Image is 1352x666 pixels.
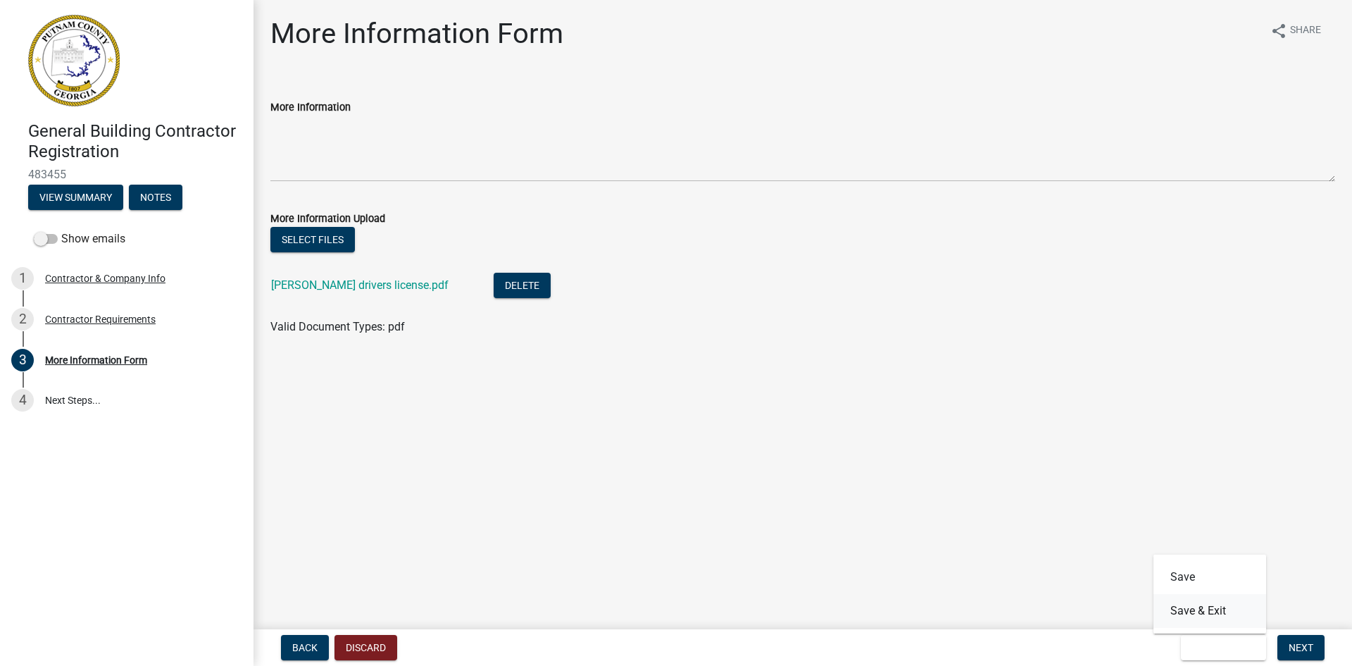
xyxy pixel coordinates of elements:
span: 483455 [28,168,225,181]
span: Back [292,642,318,653]
div: 3 [11,349,34,371]
button: Save & Exit [1181,635,1266,660]
i: share [1270,23,1287,39]
button: Back [281,635,329,660]
div: 1 [11,267,34,290]
wm-modal-confirm: Delete Document [494,280,551,293]
div: 4 [11,389,34,412]
div: Contractor Requirements [45,314,156,324]
span: Next [1289,642,1313,653]
wm-modal-confirm: Notes [129,192,182,204]
span: Share [1290,23,1321,39]
h1: More Information Form [270,17,563,51]
button: Select files [270,227,355,252]
label: More Information Upload [270,214,385,224]
h4: General Building Contractor Registration [28,121,242,162]
div: Save & Exit [1153,555,1266,634]
label: Show emails [34,230,125,247]
span: Valid Document Types: pdf [270,320,405,333]
button: View Summary [28,185,123,210]
label: More Information [270,103,351,113]
wm-modal-confirm: Summary [28,192,123,204]
div: 2 [11,308,34,331]
button: Next [1277,635,1325,660]
button: shareShare [1259,17,1332,44]
button: Save [1153,560,1266,594]
button: Discard [334,635,397,660]
div: More Information Form [45,355,147,365]
div: Contractor & Company Info [45,273,165,283]
button: Save & Exit [1153,594,1266,628]
button: Notes [129,185,182,210]
span: Save & Exit [1192,642,1246,653]
img: Putnam County, Georgia [28,15,120,106]
button: Delete [494,273,551,298]
a: [PERSON_NAME] drivers license.pdf [271,278,449,292]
